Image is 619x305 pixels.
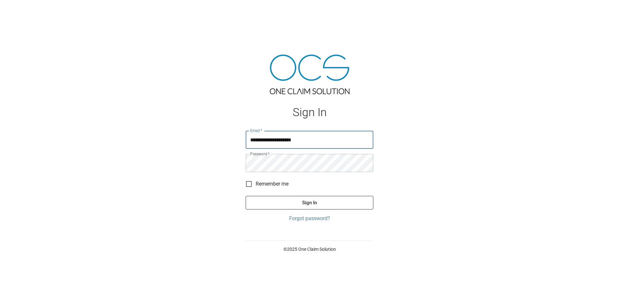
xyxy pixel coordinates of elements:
p: © 2025 One Claim Solution [246,246,373,252]
img: ocs-logo-white-transparent.png [8,4,34,17]
a: Forgot password? [246,215,373,222]
button: Sign In [246,196,373,209]
span: Remember me [256,180,289,188]
label: Password [250,151,270,157]
h1: Sign In [246,106,373,119]
label: Email [250,128,262,133]
img: ocs-logo-tra.png [270,55,349,94]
